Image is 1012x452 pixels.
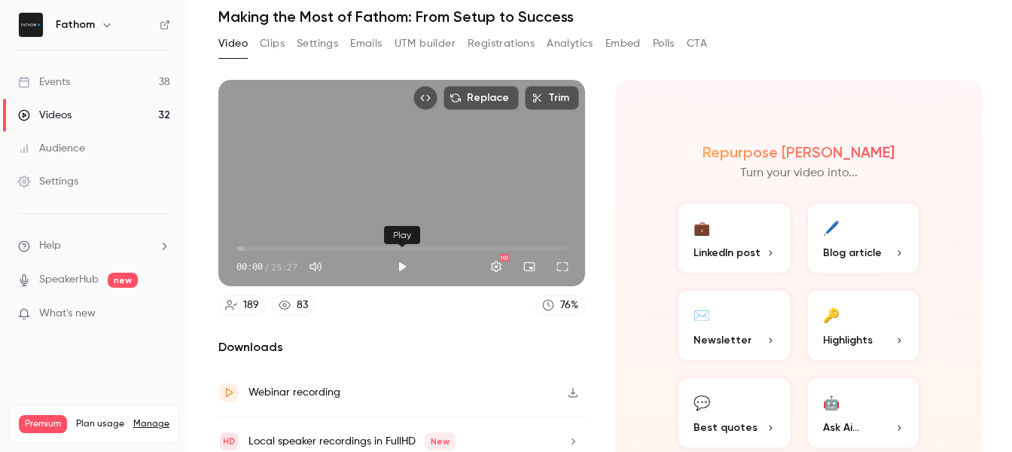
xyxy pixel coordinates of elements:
[535,295,585,316] a: 76%
[236,260,297,273] div: 00:00
[823,303,840,326] div: 🔑
[693,332,751,348] span: Newsletter
[675,288,793,363] button: ✉️Newsletter
[823,245,882,261] span: Blog article
[264,260,270,273] span: /
[18,238,170,254] li: help-dropdown-opener
[425,432,456,450] span: New
[260,32,285,56] button: Clips
[19,13,43,37] img: Fathom
[108,273,138,288] span: new
[693,303,710,326] div: ✉️
[271,260,297,273] span: 25:27
[297,298,308,313] div: 83
[18,108,72,123] div: Videos
[468,32,535,56] button: Registrations
[395,32,456,56] button: UTM builder
[675,375,793,450] button: 💬Best quotes
[525,86,579,110] button: Trim
[39,238,61,254] span: Help
[805,375,922,450] button: 🤖Ask Ai...
[500,254,509,261] div: HD
[297,32,338,56] button: Settings
[18,141,85,156] div: Audience
[703,143,895,161] h2: Repurpose [PERSON_NAME]
[243,298,259,313] div: 189
[300,252,331,282] button: Mute
[18,75,70,90] div: Events
[653,32,675,56] button: Polls
[823,390,840,414] div: 🤖
[805,200,922,276] button: 🖊️Blog article
[350,32,382,56] button: Emails
[805,288,922,363] button: 🔑Highlights
[272,295,315,316] a: 83
[481,252,511,282] button: Settings
[218,295,266,316] a: 189
[675,200,793,276] button: 💼LinkedIn post
[248,383,340,402] div: Webinar recording
[687,32,707,56] button: CTA
[236,260,263,273] span: 00:00
[133,418,169,430] a: Manage
[218,338,585,356] h2: Downloads
[387,252,417,282] button: Play
[152,307,170,321] iframe: Noticeable Trigger
[547,252,578,282] button: Full screen
[39,272,99,288] a: SpeakerHub
[218,8,982,26] h1: Making the Most of Fathom: From Setup to Success
[18,174,78,189] div: Settings
[514,252,544,282] button: Turn on miniplayer
[76,418,124,430] span: Plan usage
[56,17,95,32] h6: Fathom
[444,86,519,110] button: Replace
[693,245,761,261] span: LinkedIn post
[693,390,710,414] div: 💬
[693,420,757,435] span: Best quotes
[19,415,67,433] span: Premium
[413,86,437,110] button: Embed video
[248,432,456,450] div: Local speaker recordings in FullHD
[605,32,641,56] button: Embed
[823,420,859,435] span: Ask Ai...
[39,306,96,322] span: What's new
[693,215,710,239] div: 💼
[740,164,858,182] p: Turn your video into...
[547,32,593,56] button: Analytics
[384,226,420,244] div: Play
[823,215,840,239] div: 🖊️
[560,298,578,313] div: 76 %
[218,32,248,56] button: Video
[823,332,873,348] span: Highlights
